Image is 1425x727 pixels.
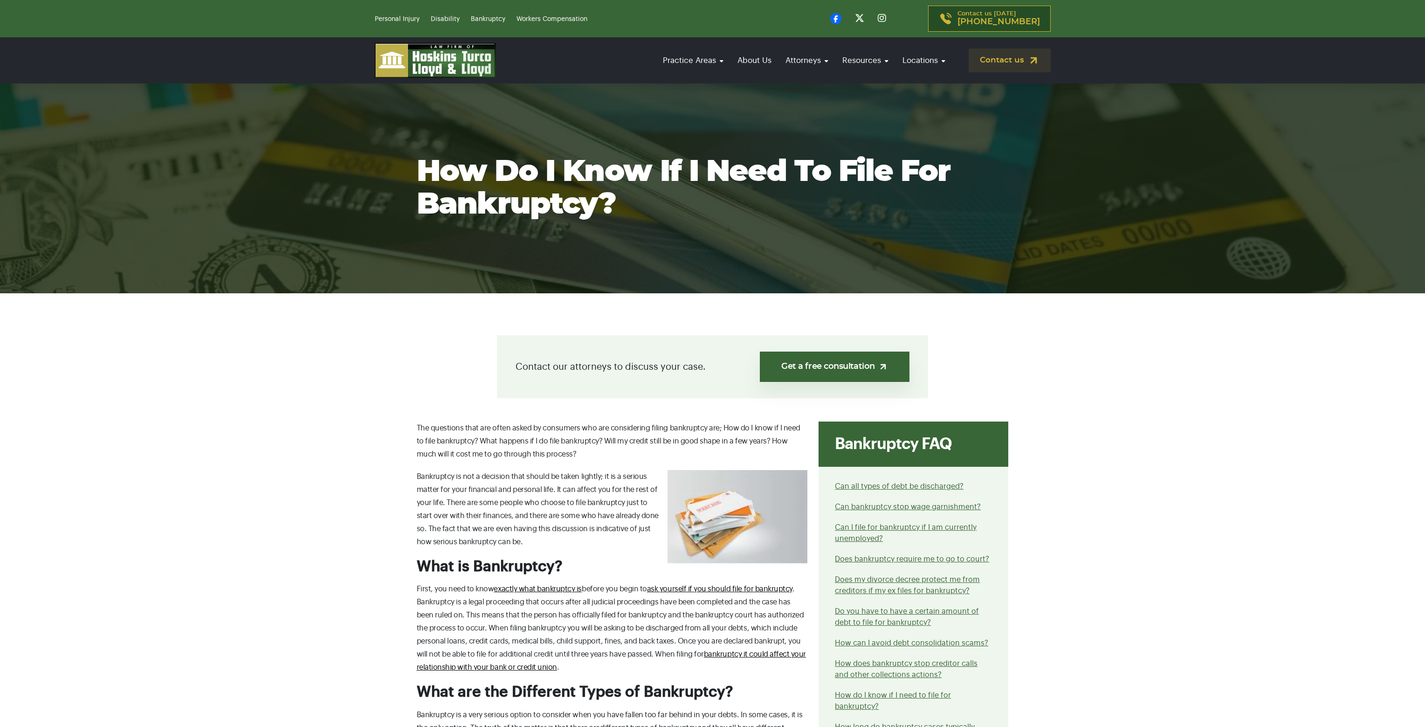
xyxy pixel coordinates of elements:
[835,555,989,563] a: Does bankruptcy require me to go to court?
[733,47,776,74] a: About Us
[835,483,964,490] a: Can all types of debt be discharged?
[375,43,496,78] img: logo
[375,16,420,22] a: Personal Injury
[647,585,792,593] a: ask yourself if you should file for bankruptcy
[835,608,979,626] a: Do you have to have a certain amount of debt to file for bankruptcy?
[819,422,1008,467] div: Bankruptcy FAQ
[835,692,951,710] a: How do I know if I need to file for bankruptcy?
[898,47,950,74] a: Locations
[878,362,888,372] img: arrow-up-right-light.svg
[417,473,659,546] span: Bankruptcy is not a decision that should be taken lightly; it is a serious matter for your financ...
[516,16,587,22] a: Workers Compensation
[957,11,1040,27] p: Contact us [DATE]
[838,47,893,74] a: Resources
[835,576,980,595] a: Does my divorce decree protect me from creditors if my ex files for bankruptcy?
[835,639,988,647] a: How can I avoid debt consolidation scams?
[494,585,582,593] a: exactly what bankruptcy is
[497,335,928,398] div: Contact our attorneys to discuss your case.
[781,47,833,74] a: Attorneys
[835,524,977,542] a: Can I file for bankruptcy if I am currently unemployed?
[835,503,981,511] a: Can bankruptcy stop wage garnishment?
[417,683,808,701] h2: What are the Different Types of Bankruptcy?
[417,156,1009,221] h1: How do I Know if I Need to File for Bankruptcy?
[668,470,807,563] img: a stack of past due bills
[969,48,1051,72] a: Contact us
[658,47,728,74] a: Practice Areas
[835,660,978,679] a: How does bankruptcy stop creditor calls and other collections actions?
[417,585,806,671] span: First, you need to know before you begin to . Bankruptcy is a legal proceeding that occurs after ...
[417,424,800,458] span: The questions that are often asked by consumers who are considering filing bankruptcy are; How do...
[431,16,460,22] a: Disability
[928,6,1051,32] a: Contact us [DATE][PHONE_NUMBER]
[760,352,909,382] a: Get a free consultation
[417,558,808,575] h2: What is Bankruptcy?
[471,16,505,22] a: Bankruptcy
[957,17,1040,27] span: [PHONE_NUMBER]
